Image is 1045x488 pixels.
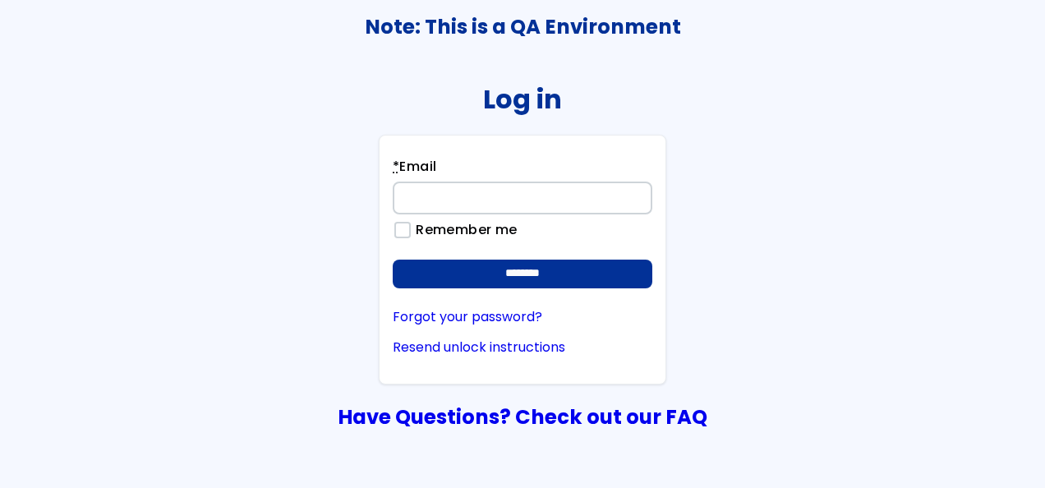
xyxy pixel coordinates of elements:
label: Remember me [407,223,517,237]
h3: Note: This is a QA Environment [1,16,1044,39]
a: Resend unlock instructions [393,340,652,355]
a: Forgot your password? [393,310,652,325]
h2: Log in [483,84,562,114]
abbr: required [393,157,399,176]
label: Email [393,157,436,182]
a: Have Questions? Check out our FAQ [338,403,707,431]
